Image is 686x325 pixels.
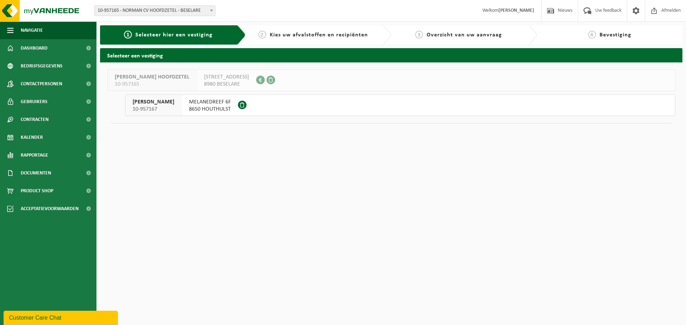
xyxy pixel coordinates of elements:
span: 4 [588,31,596,39]
span: 3 [415,31,423,39]
span: [STREET_ADDRESS] [204,73,249,81]
span: Rapportage [21,146,48,164]
span: [PERSON_NAME] [133,98,174,106]
span: Navigatie [21,21,43,39]
button: [PERSON_NAME] 10-957167 MELANEDREEF 6F8650 HOUTHULST [125,95,675,116]
span: 10-957165 [115,81,189,88]
span: Documenten [21,164,51,182]
span: 10-957165 - NORMAN CV HOOFDZETEL - BESELARE [94,5,215,16]
span: Acceptatievoorwaarden [21,200,79,218]
span: Bedrijfsgegevens [21,57,63,75]
span: Dashboard [21,39,48,57]
span: Contactpersonen [21,75,62,93]
span: [PERSON_NAME] HOOFDZETEL [115,73,189,81]
span: Product Shop [21,182,53,200]
span: Bevestiging [600,32,631,38]
span: Selecteer hier een vestiging [135,32,213,38]
span: 2 [258,31,266,39]
span: 10-957165 - NORMAN CV HOOFDZETEL - BESELARE [95,6,215,16]
span: MELANEDREEF 6F [189,98,231,106]
span: Overzicht van uw aanvraag [427,32,502,38]
span: 8650 HOUTHULST [189,106,231,113]
span: 1 [124,31,132,39]
span: 10-957167 [133,106,174,113]
h2: Selecteer een vestiging [100,48,682,62]
span: Gebruikers [21,93,48,111]
span: Contracten [21,111,49,128]
span: 8980 BESELARE [204,81,249,88]
strong: [PERSON_NAME] [498,8,534,13]
span: Kies uw afvalstoffen en recipiënten [270,32,368,38]
span: Kalender [21,128,43,146]
iframe: chat widget [4,309,119,325]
